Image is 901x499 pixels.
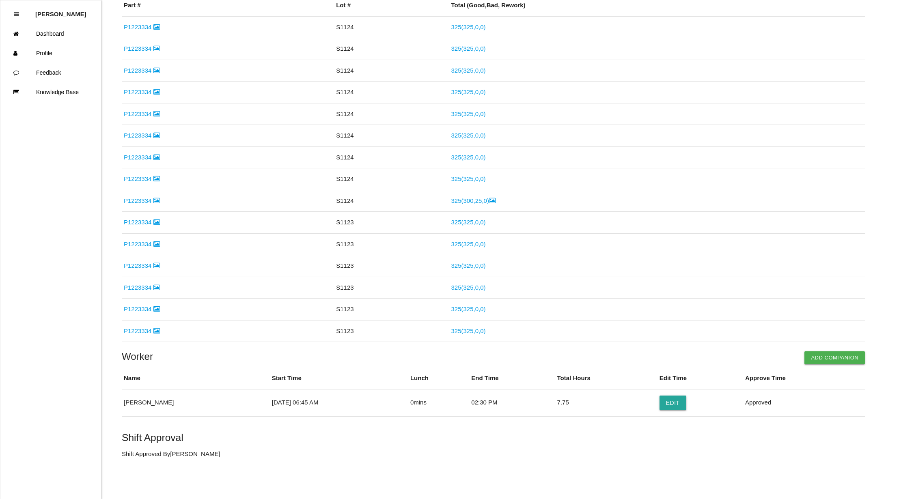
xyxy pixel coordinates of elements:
a: P1223334 [124,110,160,117]
i: Image Inside [489,198,496,204]
td: [PERSON_NAME] [122,389,270,416]
a: 325(325,0,0) [451,305,485,312]
a: P1223334 [124,24,160,30]
th: Start Time [270,368,408,389]
td: S1123 [334,212,449,234]
th: Name [122,368,270,389]
a: P1223334 [124,305,160,312]
i: Image Inside [153,328,160,334]
a: 325(325,0,0) [451,88,485,95]
i: Image Inside [153,198,160,204]
td: 0 mins [408,389,469,416]
p: Diana Harris [35,4,86,17]
a: P1223334 [124,132,160,139]
a: P1223334 [124,88,160,95]
a: P1223334 [124,241,160,247]
td: S1124 [334,82,449,103]
i: Image Inside [153,154,160,160]
a: 325(325,0,0) [451,219,485,226]
td: Approved [743,389,865,416]
i: Image Inside [153,176,160,182]
i: Image Inside [153,45,160,52]
button: Edit [660,396,686,410]
td: 02:30 PM [469,389,555,416]
i: Image Inside [153,262,160,269]
a: P1223334 [124,67,160,74]
td: S1124 [334,60,449,82]
a: P1223334 [124,197,160,204]
td: S1124 [334,16,449,38]
a: 325(325,0,0) [451,24,485,30]
i: Image Inside [153,284,160,290]
td: S1124 [334,103,449,125]
div: Close [14,4,19,24]
td: [DATE] 06:45 AM [270,389,408,416]
td: S1124 [334,38,449,60]
a: 325(325,0,0) [451,45,485,52]
td: S1123 [334,233,449,255]
a: 325(325,0,0) [451,327,485,334]
p: Shift Approved By [PERSON_NAME] [122,450,865,459]
td: S1123 [334,277,449,299]
i: Image Inside [153,241,160,247]
i: Image Inside [153,67,160,73]
i: Image Inside [153,24,160,30]
h4: Worker [122,351,865,362]
a: P1223334 [124,175,160,182]
a: 325(325,0,0) [451,110,485,117]
i: Image Inside [153,132,160,138]
td: S1123 [334,299,449,320]
a: Feedback [0,63,101,82]
i: Image Inside [153,219,160,225]
td: S1124 [334,190,449,212]
a: 325(325,0,0) [451,154,485,161]
a: 325(325,0,0) [451,262,485,269]
a: P1223334 [124,45,160,52]
td: S1124 [334,168,449,190]
td: S1123 [334,320,449,342]
td: S1124 [334,125,449,147]
a: P1223334 [124,262,160,269]
th: Total Hours [555,368,657,389]
th: Edit Time [657,368,743,389]
a: 325(325,0,0) [451,284,485,291]
td: 7.75 [555,389,657,416]
a: Dashboard [0,24,101,43]
a: Knowledge Base [0,82,101,102]
a: P1223334 [124,154,160,161]
a: 325(325,0,0) [451,132,485,139]
td: S1124 [334,146,449,168]
a: 325(325,0,0) [451,175,485,182]
a: P1223334 [124,327,160,334]
a: P1223334 [124,284,160,291]
button: Add Companion [804,351,865,364]
i: Image Inside [153,111,160,117]
th: Lunch [408,368,469,389]
i: Image Inside [153,306,160,312]
a: Profile [0,43,101,63]
a: 325(325,0,0) [451,241,485,247]
th: End Time [469,368,555,389]
a: P1223334 [124,219,160,226]
h5: Shift Approval [122,432,865,443]
i: Image Inside [153,89,160,95]
th: Approve Time [743,368,865,389]
a: 325(325,0,0) [451,67,485,74]
a: 325(300,25,0) [451,197,495,204]
td: S1123 [334,255,449,277]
